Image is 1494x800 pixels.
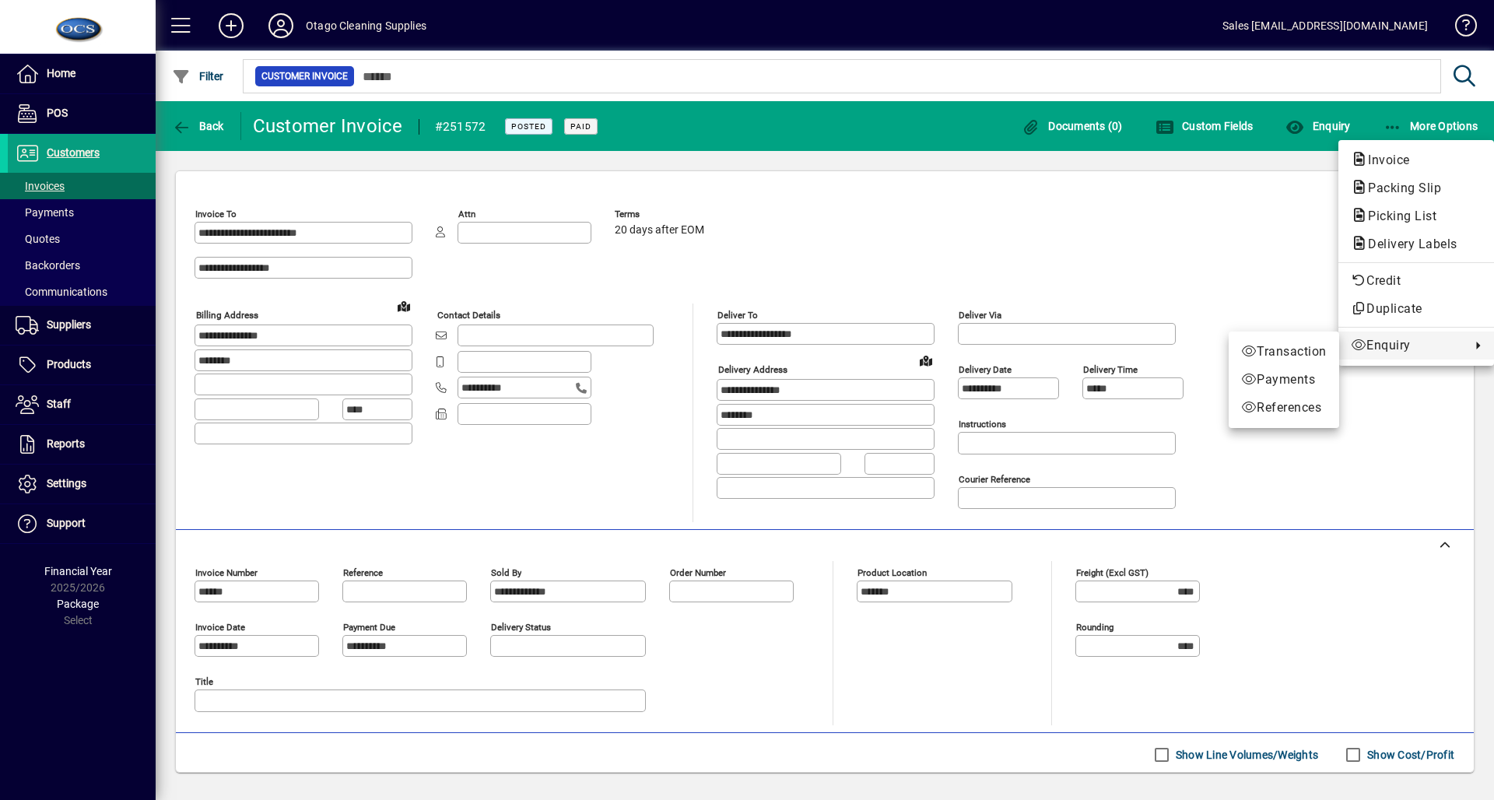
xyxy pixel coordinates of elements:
[1351,272,1482,290] span: Credit
[1351,181,1449,195] span: Packing Slip
[1351,153,1418,167] span: Invoice
[1241,370,1327,389] span: Payments
[1351,237,1465,251] span: Delivery Labels
[1241,342,1327,361] span: Transaction
[1241,398,1327,417] span: References
[1351,300,1482,318] span: Duplicate
[1351,336,1463,355] span: Enquiry
[1351,209,1444,223] span: Picking List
